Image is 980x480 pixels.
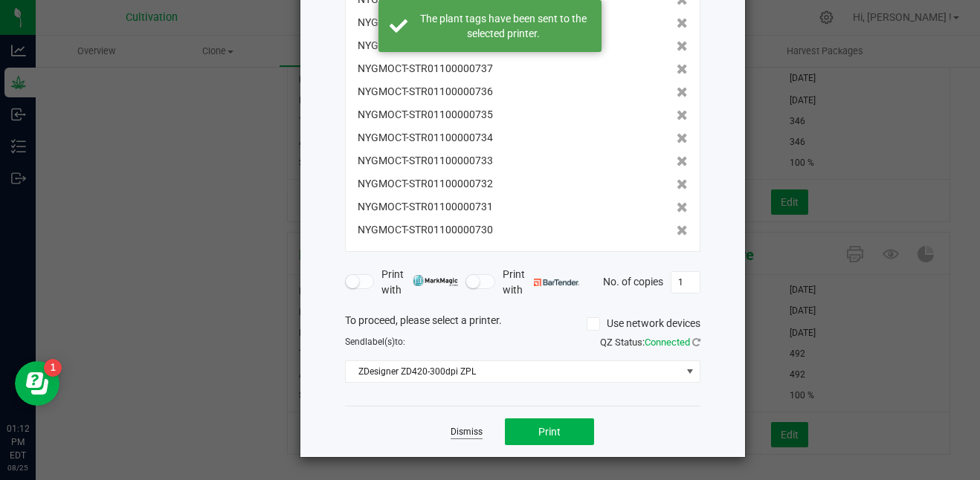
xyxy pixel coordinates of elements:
[451,426,483,438] a: Dismiss
[645,337,690,348] span: Connected
[358,84,493,100] span: NYGMOCT-STR01100000736
[358,199,493,215] span: NYGMOCT-STR01100000731
[358,130,493,146] span: NYGMOCT-STR01100000734
[358,61,493,77] span: NYGMOCT-STR01100000737
[15,361,59,406] iframe: Resource center
[358,176,493,192] span: NYGMOCT-STR01100000732
[600,337,700,348] span: QZ Status:
[505,418,594,445] button: Print
[334,313,712,335] div: To proceed, please select a printer.
[346,361,681,382] span: ZDesigner ZD420-300dpi ZPL
[538,426,561,438] span: Print
[358,153,493,169] span: NYGMOCT-STR01100000733
[413,275,458,286] img: mark_magic_cybra.png
[358,107,493,123] span: NYGMOCT-STR01100000735
[381,267,458,298] span: Print with
[358,222,493,238] span: NYGMOCT-STR01100000730
[416,11,590,41] div: The plant tags have been sent to the selected printer.
[503,267,579,298] span: Print with
[365,337,395,347] span: label(s)
[345,337,405,347] span: Send to:
[44,359,62,377] iframe: Resource center unread badge
[358,15,493,30] span: NYGMOCT-STR01100000739
[587,316,700,331] label: Use network devices
[603,275,663,287] span: No. of copies
[534,279,579,286] img: bartender.png
[358,38,493,53] span: NYGMOCT-STR01100000738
